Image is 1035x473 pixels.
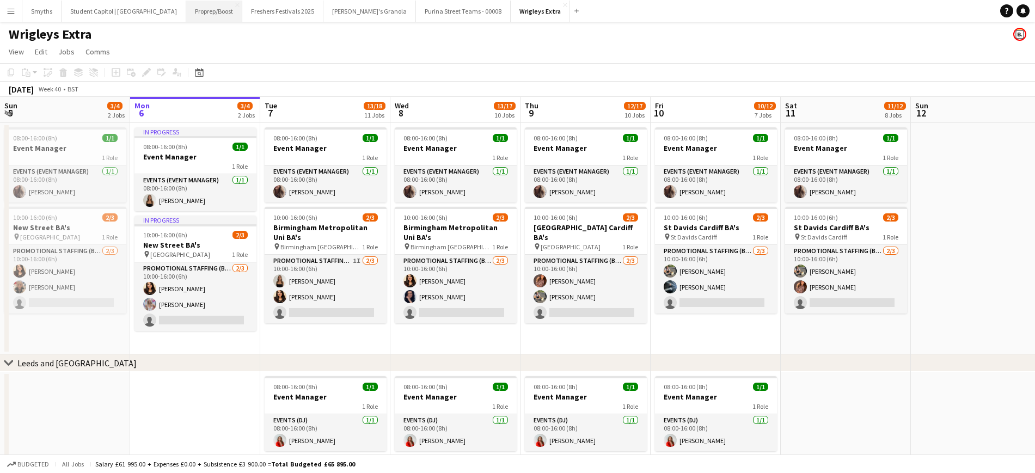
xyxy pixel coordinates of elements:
app-card-role: Events (DJ)1/108:00-16:00 (8h)[PERSON_NAME] [265,414,387,451]
span: 1/1 [493,134,508,142]
app-card-role: Promotional Staffing (Brand Ambassadors)2/310:00-16:00 (6h)[PERSON_NAME][PERSON_NAME] [525,255,647,323]
app-user-avatar: Bounce Activations Ltd [1013,28,1026,41]
span: 12 [914,107,928,119]
app-card-role: Events (Event Manager)1/108:00-16:00 (8h)[PERSON_NAME] [395,165,517,202]
div: [DATE] [9,84,34,95]
div: 2 Jobs [108,111,125,119]
span: 08:00-16:00 (8h) [13,134,57,142]
h3: St Davids Cardiff BA's [655,223,777,232]
span: 1/1 [102,134,118,142]
h3: Event Manager [655,392,777,402]
h3: New Street BA's [134,240,256,250]
div: 08:00-16:00 (8h)1/1Event Manager1 RoleEvents (Event Manager)1/108:00-16:00 (8h)[PERSON_NAME] [265,127,387,202]
h3: Event Manager [785,143,907,153]
span: 10:00-16:00 (6h) [13,213,57,222]
span: Edit [35,47,47,57]
span: 1 Role [622,153,638,162]
span: 08:00-16:00 (8h) [664,383,708,391]
h3: Birmingham Metropolitan Uni BA's [395,223,517,242]
span: Birmingham [GEOGRAPHIC_DATA] [411,243,492,251]
span: 2/3 [363,213,378,222]
app-job-card: 08:00-16:00 (8h)1/1Event Manager1 RoleEvents (DJ)1/108:00-16:00 (8h)[PERSON_NAME] [395,376,517,451]
span: 1 Role [232,250,248,259]
app-job-card: 08:00-16:00 (8h)1/1Event Manager1 RoleEvents (Event Manager)1/108:00-16:00 (8h)[PERSON_NAME] [525,127,647,202]
span: 08:00-16:00 (8h) [273,134,317,142]
span: 08:00-16:00 (8h) [403,134,448,142]
h3: Event Manager [525,143,647,153]
div: In progress [134,216,256,224]
h3: New Street BA's [4,223,126,232]
span: 1 Role [752,153,768,162]
span: 11 [783,107,797,119]
div: 08:00-16:00 (8h)1/1Event Manager1 RoleEvents (Event Manager)1/108:00-16:00 (8h)[PERSON_NAME] [395,127,517,202]
app-card-role: Promotional Staffing (Brand Ambassadors)2/310:00-16:00 (6h)[PERSON_NAME][PERSON_NAME] [4,245,126,314]
span: 10/12 [754,102,776,110]
span: St Davids Cardiff [671,233,717,241]
div: 10 Jobs [494,111,515,119]
app-card-role: Promotional Staffing (Brand Ambassadors)1I2/310:00-16:00 (6h)[PERSON_NAME][PERSON_NAME] [265,255,387,323]
span: 10:00-16:00 (6h) [534,213,578,222]
span: 1 Role [752,402,768,410]
a: Jobs [54,45,79,59]
span: 2/3 [493,213,508,222]
span: [GEOGRAPHIC_DATA] [150,250,210,259]
div: 10 Jobs [624,111,645,119]
app-job-card: 08:00-16:00 (8h)1/1Event Manager1 RoleEvents (DJ)1/108:00-16:00 (8h)[PERSON_NAME] [655,376,777,451]
h1: Wrigleys Extra [9,26,91,42]
div: 11 Jobs [364,111,385,119]
span: 8 [393,107,409,119]
span: 5 [3,107,17,119]
span: 08:00-16:00 (8h) [794,134,838,142]
app-job-card: In progress08:00-16:00 (8h)1/1Event Manager1 RoleEvents (Event Manager)1/108:00-16:00 (8h)[PERSON... [134,127,256,211]
span: 1/1 [232,143,248,151]
app-job-card: 10:00-16:00 (6h)2/3Birmingham Metropolitan Uni BA's Birmingham [GEOGRAPHIC_DATA]1 RolePromotional... [395,207,517,323]
app-job-card: 08:00-16:00 (8h)1/1Event Manager1 RoleEvents (Event Manager)1/108:00-16:00 (8h)[PERSON_NAME] [4,127,126,202]
app-card-role: Events (DJ)1/108:00-16:00 (8h)[PERSON_NAME] [395,414,517,451]
button: [PERSON_NAME]'s Granola [323,1,416,22]
h3: Event Manager [525,392,647,402]
app-card-role: Events (Event Manager)1/108:00-16:00 (8h)[PERSON_NAME] [785,165,907,202]
button: Proprep/Boost [186,1,242,22]
h3: Event Manager [395,392,517,402]
span: 10:00-16:00 (6h) [143,231,187,239]
span: 10:00-16:00 (6h) [273,213,317,222]
button: Wrigleys Extra [511,1,570,22]
div: 08:00-16:00 (8h)1/1Event Manager1 RoleEvents (Event Manager)1/108:00-16:00 (8h)[PERSON_NAME] [655,127,777,202]
span: 3/4 [107,102,123,110]
app-job-card: 08:00-16:00 (8h)1/1Event Manager1 RoleEvents (Event Manager)1/108:00-16:00 (8h)[PERSON_NAME] [785,127,907,202]
div: In progress10:00-16:00 (6h)2/3New Street BA's [GEOGRAPHIC_DATA]1 RolePromotional Staffing (Brand ... [134,216,256,331]
span: Mon [134,101,150,110]
span: 2/3 [883,213,898,222]
div: 8 Jobs [885,111,905,119]
span: 7 [263,107,277,119]
div: 10:00-16:00 (6h)2/3[GEOGRAPHIC_DATA] Cardiff BA's [GEOGRAPHIC_DATA]1 RolePromotional Staffing (Br... [525,207,647,323]
span: 2/3 [753,213,768,222]
h3: St Davids Cardiff BA's [785,223,907,232]
span: 08:00-16:00 (8h) [143,143,187,151]
h3: Event Manager [4,143,126,153]
span: 1 Role [492,153,508,162]
h3: Event Manager [655,143,777,153]
button: Budgeted [5,458,51,470]
span: 13/17 [494,102,516,110]
span: 6 [133,107,150,119]
span: 1/1 [363,383,378,391]
button: Freshers Festivals 2025 [242,1,323,22]
div: 10:00-16:00 (6h)2/3St Davids Cardiff BA's St Davids Cardiff1 RolePromotional Staffing (Brand Amba... [655,207,777,314]
span: 1 Role [232,162,248,170]
a: Comms [81,45,114,59]
app-card-role: Events (Event Manager)1/108:00-16:00 (8h)[PERSON_NAME] [265,165,387,202]
app-card-role: Promotional Staffing (Brand Ambassadors)2/310:00-16:00 (6h)[PERSON_NAME][PERSON_NAME] [134,262,256,331]
span: 10:00-16:00 (6h) [664,213,708,222]
div: 2 Jobs [238,111,255,119]
span: [GEOGRAPHIC_DATA] [541,243,601,251]
span: 1/1 [623,383,638,391]
div: 08:00-16:00 (8h)1/1Event Manager1 RoleEvents (DJ)1/108:00-16:00 (8h)[PERSON_NAME] [265,376,387,451]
